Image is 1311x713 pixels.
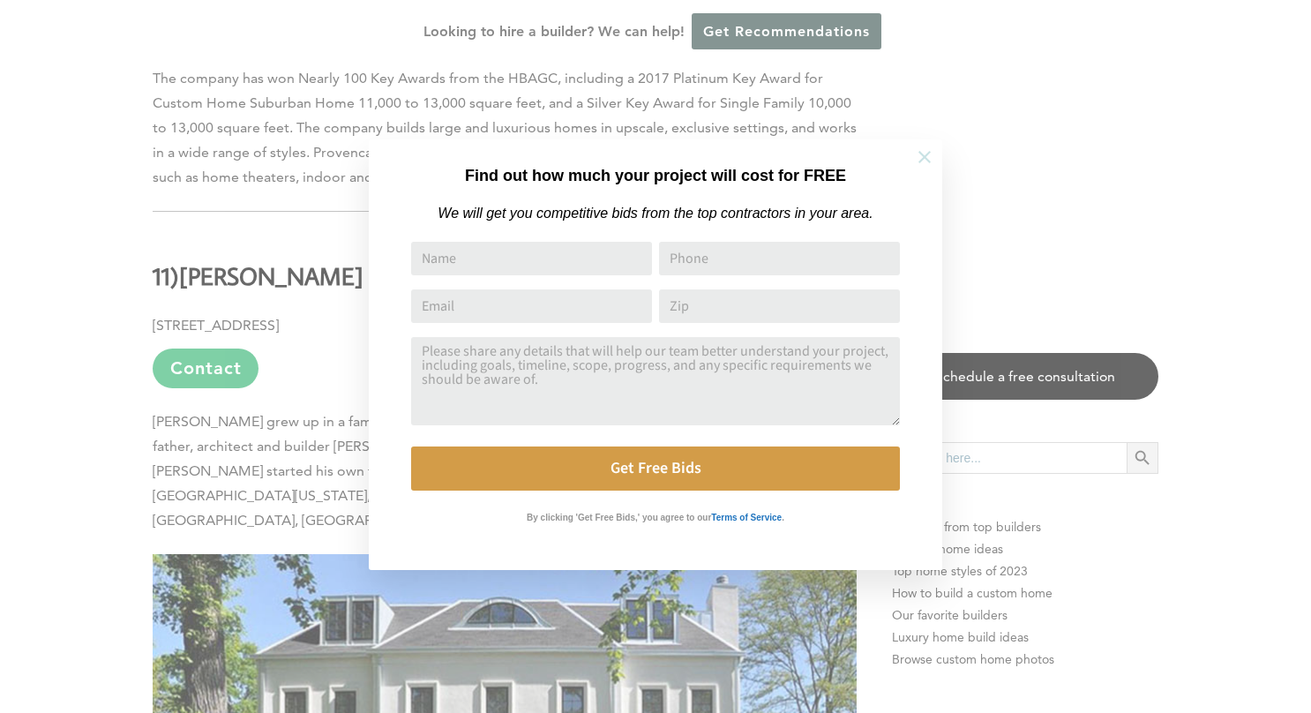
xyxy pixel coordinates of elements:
[659,289,900,323] input: Zip
[411,289,652,323] input: Email Address
[438,206,873,221] em: We will get you competitive bids from the top contractors in your area.
[411,337,900,425] textarea: Comment or Message
[411,242,652,275] input: Name
[659,242,900,275] input: Phone
[782,513,784,522] strong: .
[411,447,900,491] button: Get Free Bids
[527,513,711,522] strong: By clicking 'Get Free Bids,' you agree to our
[465,167,846,184] strong: Find out how much your project will cost for FREE
[894,126,955,188] button: Close
[711,513,782,522] strong: Terms of Service
[711,508,782,523] a: Terms of Service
